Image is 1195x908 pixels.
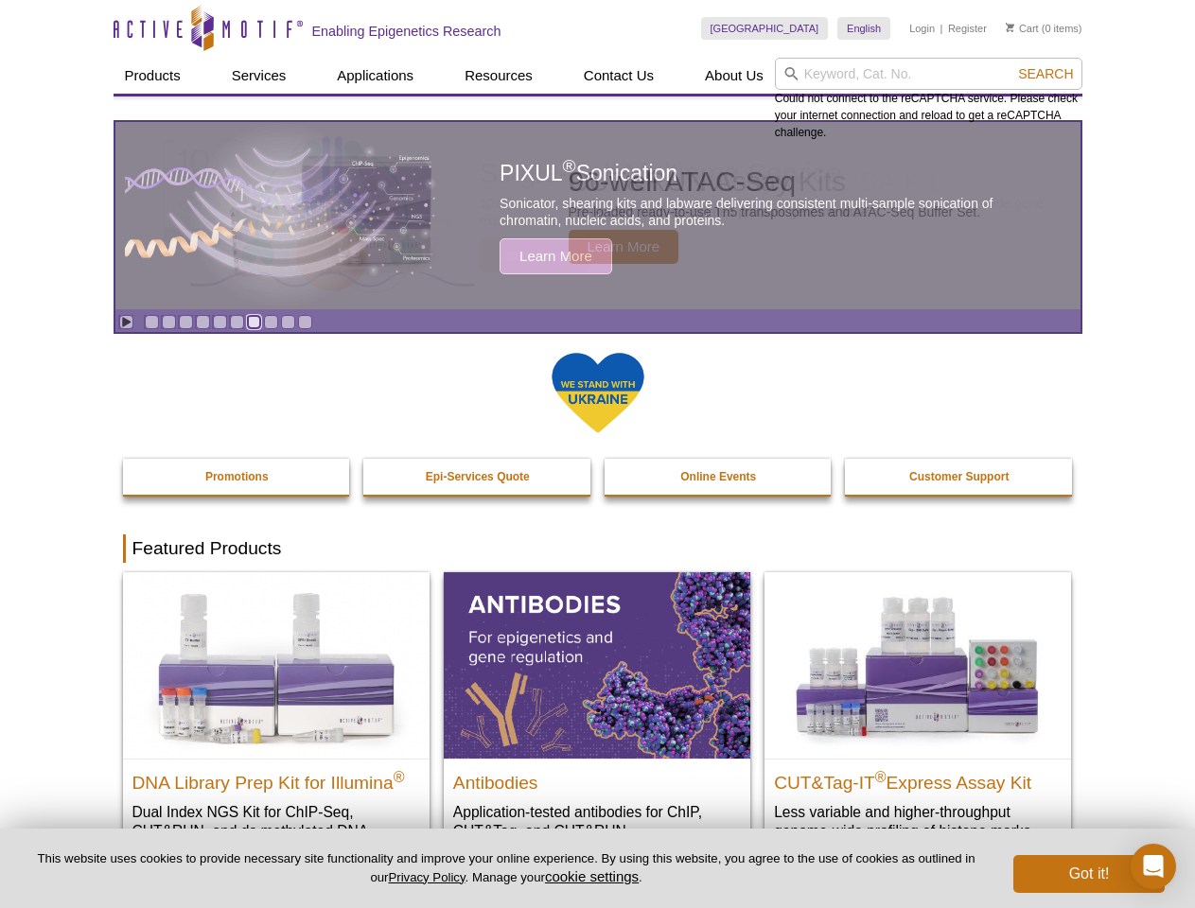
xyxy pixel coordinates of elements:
strong: Epi-Services Quote [426,470,530,483]
img: Your Cart [1006,23,1014,32]
a: English [837,17,890,40]
a: Go to slide 10 [298,315,312,329]
a: Go to slide 8 [264,315,278,329]
a: Go to slide 1 [145,315,159,329]
a: Go to slide 7 [247,315,261,329]
button: Search [1012,65,1079,82]
span: Search [1018,66,1073,81]
div: Open Intercom Messenger [1131,844,1176,889]
a: Customer Support [845,459,1074,495]
div: Could not connect to the reCAPTCHA service. Please check your internet connection and reload to g... [775,58,1082,141]
input: Keyword, Cat. No. [775,58,1082,90]
h2: DNA Library Prep Kit for Illumina [132,764,420,793]
img: DNA Library Prep Kit for Illumina [123,572,430,758]
a: Go to slide 6 [230,315,244,329]
a: Go to slide 9 [281,315,295,329]
span: Learn More [500,238,612,274]
a: Go to slide 4 [196,315,210,329]
sup: ® [394,768,405,784]
h2: Featured Products [123,534,1073,563]
img: All Antibodies [444,572,750,758]
a: Contact Us [572,58,665,94]
img: CUT&Tag-IT® Express Assay Kit [764,572,1071,758]
a: About Us [694,58,775,94]
a: Promotions [123,459,352,495]
a: Go to slide 3 [179,315,193,329]
button: Got it! [1013,855,1165,893]
p: Less variable and higher-throughput genome-wide profiling of histone marks​. [774,802,1062,841]
a: Register [948,22,987,35]
a: Products [114,58,192,94]
a: Applications [325,58,425,94]
li: (0 items) [1006,17,1082,40]
strong: Customer Support [909,470,1009,483]
img: PIXUL sonication [125,121,437,310]
a: Toggle autoplay [119,315,133,329]
a: All Antibodies Antibodies Application-tested antibodies for ChIP, CUT&Tag, and CUT&RUN. [444,572,750,859]
strong: Promotions [205,470,269,483]
p: Dual Index NGS Kit for ChIP-Seq, CUT&RUN, and ds methylated DNA assays. [132,802,420,860]
p: This website uses cookies to provide necessary site functionality and improve your online experie... [30,850,982,886]
strong: Online Events [680,470,756,483]
h2: Antibodies [453,764,741,793]
button: cookie settings [545,868,639,884]
h2: CUT&Tag-IT Express Assay Kit [774,764,1062,793]
a: Epi-Services Quote [363,459,592,495]
a: Resources [453,58,544,94]
article: PIXUL Sonication [115,122,1081,309]
a: [GEOGRAPHIC_DATA] [701,17,829,40]
a: PIXUL sonication PIXUL®Sonication Sonicator, shearing kits and labware delivering consistent mult... [115,122,1081,309]
a: Services [220,58,298,94]
a: DNA Library Prep Kit for Illumina DNA Library Prep Kit for Illumina® Dual Index NGS Kit for ChIP-... [123,572,430,878]
a: Cart [1006,22,1039,35]
sup: ® [875,768,887,784]
a: Login [909,22,935,35]
a: CUT&Tag-IT® Express Assay Kit CUT&Tag-IT®Express Assay Kit Less variable and higher-throughput ge... [764,572,1071,859]
img: We Stand With Ukraine [551,351,645,435]
h2: Enabling Epigenetics Research [312,23,501,40]
a: Online Events [605,459,834,495]
p: Sonicator, shearing kits and labware delivering consistent multi-sample sonication of chromatin, ... [500,195,1037,229]
a: Privacy Policy [388,870,465,884]
a: Go to slide 5 [213,315,227,329]
p: Application-tested antibodies for ChIP, CUT&Tag, and CUT&RUN. [453,802,741,841]
a: Go to slide 2 [162,315,176,329]
li: | [940,17,943,40]
sup: ® [563,157,576,177]
span: PIXUL Sonication [500,161,677,185]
